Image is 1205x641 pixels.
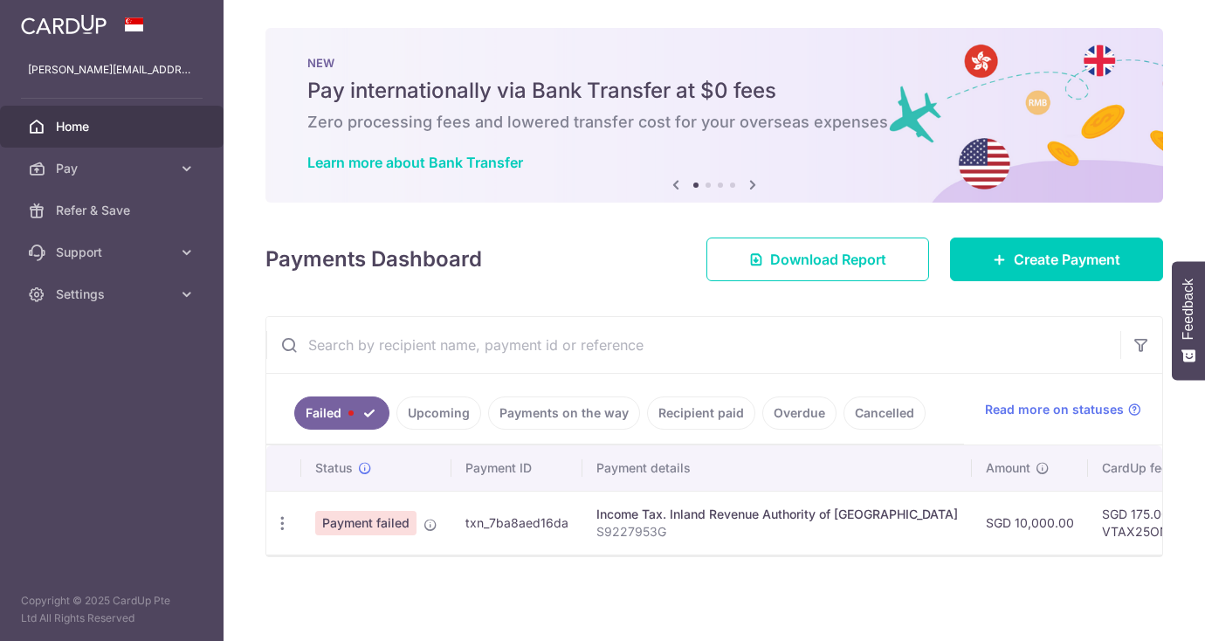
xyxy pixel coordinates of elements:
span: CardUp fee [1102,459,1168,477]
a: Recipient paid [647,396,755,430]
td: txn_7ba8aed16da [451,491,582,555]
p: S9227953G [596,523,958,541]
img: CardUp [21,14,107,35]
a: Overdue [762,396,837,430]
th: Payment details [582,445,972,491]
span: Home [56,118,171,135]
a: Learn more about Bank Transfer [307,154,523,171]
button: Feedback - Show survey [1172,261,1205,380]
h6: Zero processing fees and lowered transfer cost for your overseas expenses [307,112,1121,133]
p: [PERSON_NAME][EMAIL_ADDRESS][DOMAIN_NAME] [28,61,196,79]
span: Status [315,459,353,477]
td: SGD 175.00 VTAX25ONE [1088,491,1202,555]
span: Feedback [1181,279,1196,340]
span: Pay [56,160,171,177]
span: Support [56,244,171,261]
h5: Pay internationally via Bank Transfer at $0 fees [307,77,1121,105]
span: Refer & Save [56,202,171,219]
a: Cancelled [843,396,926,430]
a: Create Payment [950,238,1163,281]
div: Income Tax. Inland Revenue Authority of [GEOGRAPHIC_DATA] [596,506,958,523]
span: Settings [56,286,171,303]
td: SGD 10,000.00 [972,491,1088,555]
input: Search by recipient name, payment id or reference [266,317,1120,373]
th: Payment ID [451,445,582,491]
span: Download Report [770,249,886,270]
img: Bank transfer banner [265,28,1163,203]
p: NEW [307,56,1121,70]
h4: Payments Dashboard [265,244,482,275]
span: Create Payment [1014,249,1120,270]
span: Amount [986,459,1030,477]
a: Upcoming [396,396,481,430]
span: Read more on statuses [985,401,1124,418]
a: Failed [294,396,389,430]
a: Read more on statuses [985,401,1141,418]
a: Payments on the way [488,396,640,430]
a: Download Report [706,238,929,281]
span: Payment failed [315,511,417,535]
